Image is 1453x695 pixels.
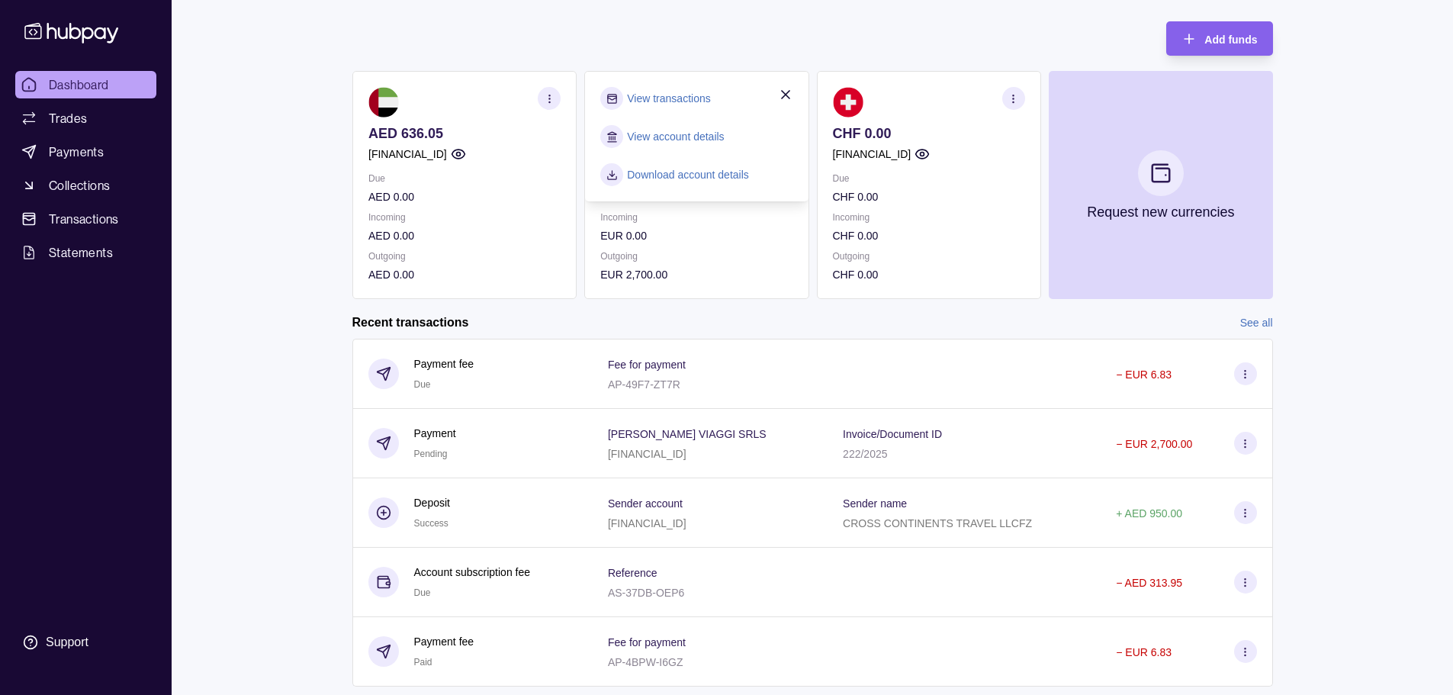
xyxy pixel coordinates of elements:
[15,205,156,233] a: Transactions
[608,517,686,529] p: [FINANCIAL_ID]
[1116,577,1182,589] p: − AED 313.95
[1166,21,1272,56] button: Add funds
[49,143,104,161] span: Payments
[1087,204,1234,220] p: Request new currencies
[15,626,156,658] a: Support
[368,209,561,226] p: Incoming
[1116,368,1172,381] p: − EUR 6.83
[414,564,531,581] p: Account subscription fee
[49,210,119,228] span: Transactions
[368,125,561,142] p: AED 636.05
[843,497,907,510] p: Sender name
[368,248,561,265] p: Outgoing
[608,656,683,668] p: AP-4BPW-I6GZ
[49,109,87,127] span: Trades
[843,448,887,460] p: 222/2025
[1116,438,1192,450] p: − EUR 2,700.00
[1204,34,1257,46] span: Add funds
[414,379,431,390] span: Due
[15,172,156,199] a: Collections
[49,76,109,94] span: Dashboard
[843,517,1032,529] p: CROSS CONTINENTS TRAVEL LLCFZ
[608,567,657,579] p: Reference
[1116,646,1172,658] p: − EUR 6.83
[414,425,456,442] p: Payment
[843,428,942,440] p: Invoice/Document ID
[414,449,448,459] span: Pending
[1240,314,1273,331] a: See all
[15,105,156,132] a: Trades
[832,209,1024,226] p: Incoming
[414,587,431,598] span: Due
[627,90,710,107] a: View transactions
[832,227,1024,244] p: CHF 0.00
[352,314,469,331] h2: Recent transactions
[414,494,450,511] p: Deposit
[414,518,448,529] span: Success
[600,248,792,265] p: Outgoing
[368,188,561,205] p: AED 0.00
[627,166,749,183] a: Download account details
[832,87,863,117] img: ch
[414,657,432,668] span: Paid
[608,636,686,648] p: Fee for payment
[600,266,792,283] p: EUR 2,700.00
[15,138,156,166] a: Payments
[15,239,156,266] a: Statements
[832,248,1024,265] p: Outgoing
[1048,71,1272,299] button: Request new currencies
[368,227,561,244] p: AED 0.00
[600,209,792,226] p: Incoming
[608,497,683,510] p: Sender account
[368,146,447,162] p: [FINANCIAL_ID]
[600,227,792,244] p: EUR 0.00
[608,587,684,599] p: AS-37DB-OEP6
[368,87,399,117] img: ae
[368,170,561,187] p: Due
[832,170,1024,187] p: Due
[49,176,110,195] span: Collections
[832,146,911,162] p: [FINANCIAL_ID]
[608,359,686,371] p: Fee for payment
[414,633,474,650] p: Payment fee
[46,634,88,651] div: Support
[832,188,1024,205] p: CHF 0.00
[414,356,474,372] p: Payment fee
[608,428,767,440] p: [PERSON_NAME] VIAGGI SRLS
[627,128,724,145] a: View account details
[608,378,680,391] p: AP-49F7-ZT7R
[608,448,686,460] p: [FINANCIAL_ID]
[49,243,113,262] span: Statements
[832,266,1024,283] p: CHF 0.00
[368,266,561,283] p: AED 0.00
[1116,507,1182,520] p: + AED 950.00
[832,125,1024,142] p: CHF 0.00
[15,71,156,98] a: Dashboard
